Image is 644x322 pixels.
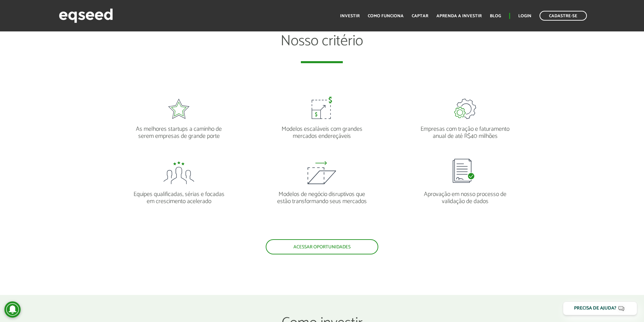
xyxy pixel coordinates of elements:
[266,239,378,254] a: Acessar oportunidades
[419,119,511,140] p: Empresas com tração e faturamento anual de até R$40 milhões
[540,11,587,21] a: Cadastre-se
[59,7,113,25] img: EqSeed
[132,119,225,140] p: As melhores startups a caminho de serem empresas de grande porte
[276,119,368,140] p: Modelos escaláveis com grandes mercados endereçáveis
[368,14,404,18] a: Como funciona
[132,184,225,205] p: Equipes qualificadas, sérias e focadas em crescimento acelerado
[419,184,511,205] p: Aprovação em nosso processo de validação de dados
[276,184,368,205] p: Modelos de negócio disruptivos que estão transformando seus mercados
[340,14,360,18] a: Investir
[412,14,428,18] a: Captar
[436,14,482,18] a: Aprenda a investir
[518,14,531,18] a: Login
[490,14,501,18] a: Blog
[112,33,531,63] h2: Nosso critério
